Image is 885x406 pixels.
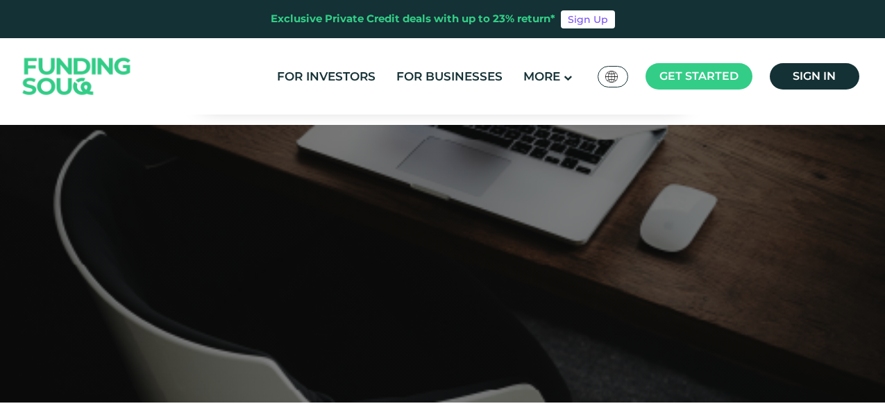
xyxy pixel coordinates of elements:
a: Sign Up [561,10,615,28]
img: Logo [9,42,145,112]
span: More [523,69,560,83]
a: For Businesses [393,65,506,88]
span: Sign in [793,69,836,83]
a: Sign in [770,63,859,90]
span: Get started [659,69,739,83]
a: For Investors [273,65,379,88]
div: Exclusive Private Credit deals with up to 23% return* [271,11,555,27]
img: SA Flag [605,71,618,83]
